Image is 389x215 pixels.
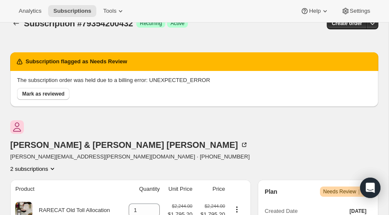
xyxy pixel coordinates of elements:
span: Active [170,20,184,27]
div: RARECAT Old Toll Allocation [32,206,110,215]
span: | [358,188,360,195]
button: Help [295,5,334,17]
button: Tools [98,5,130,17]
button: Mark as reviewed [17,88,69,100]
th: Price [195,180,228,198]
div: [PERSON_NAME] & [PERSON_NAME] [PERSON_NAME] [10,141,248,149]
th: Quantity [123,180,162,198]
small: $2,244.00 [172,204,192,209]
h2: Subscription flagged as Needs Review [26,57,127,66]
span: Analytics [19,8,41,14]
button: Create order [327,17,367,29]
span: [DATE] [349,208,366,215]
button: Subscriptions [48,5,96,17]
span: Tools [103,8,116,14]
p: The subscription order was held due to a billing error: UNEXPECTED_ERROR [17,76,372,85]
span: Mark as reviewed [22,91,64,97]
span: Create order [332,20,362,27]
button: Subscriptions [10,17,22,29]
button: Product actions [230,205,244,214]
span: Help [309,8,320,14]
span: Settings [350,8,370,14]
span: Subscriptions [53,8,91,14]
th: Product [10,180,123,198]
small: $2,244.00 [205,204,225,209]
button: Product actions [10,164,57,173]
span: [PERSON_NAME][EMAIL_ADDRESS][PERSON_NAME][DOMAIN_NAME] · [PHONE_NUMBER] [10,153,250,161]
button: Settings [336,5,375,17]
div: Open Intercom Messenger [360,178,380,198]
span: Subscription #79354200432 [24,19,133,28]
h2: Plan [265,187,277,196]
button: Analytics [14,5,46,17]
span: James & Kim Wilcox [10,120,24,134]
th: Unit Price [162,180,195,198]
span: Needs Review [323,187,369,196]
span: Recurring [140,20,162,27]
